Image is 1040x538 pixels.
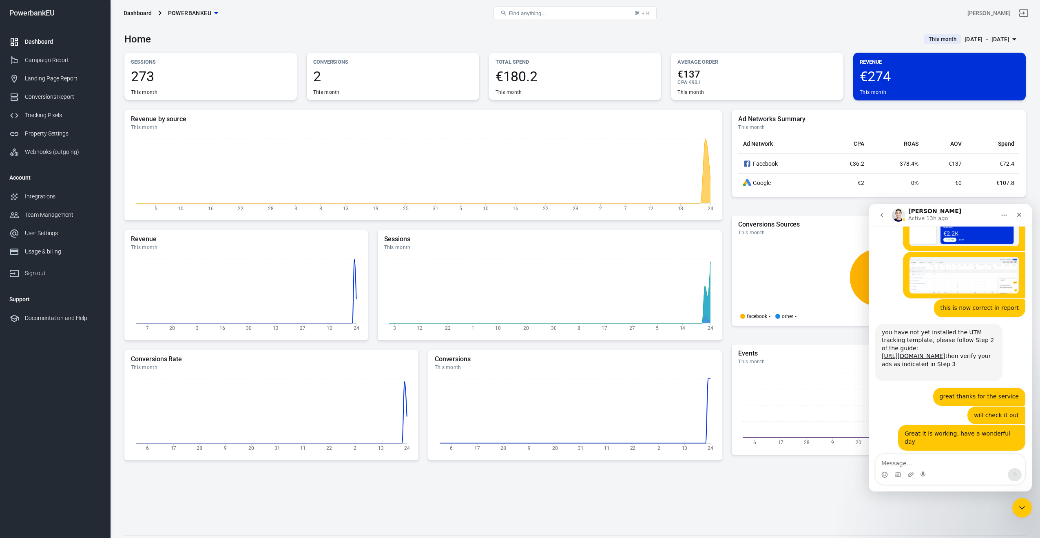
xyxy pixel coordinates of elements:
a: Landing Page Report [3,69,107,88]
th: CPA [823,134,869,154]
h5: Conversions Rate [131,355,412,363]
div: Google Ads [743,179,751,187]
div: Dashboard [25,38,101,46]
a: Campaign Report [3,51,107,69]
p: other [782,314,793,319]
tspan: 24 [708,205,713,211]
a: Team Management [3,206,107,224]
tspan: 22 [445,325,451,331]
a: Tracking Pixels [3,106,107,124]
div: Google [743,179,818,187]
span: - [795,314,797,319]
tspan: 14 [680,325,686,331]
tspan: 16 [513,205,518,211]
tspan: 22 [543,205,549,211]
div: Documentation and Help [25,314,101,322]
a: Usage & billing [3,242,107,261]
tspan: 12 [417,325,423,331]
tspan: 22 [238,205,243,211]
a: Webhooks (outgoing) [3,143,107,161]
tspan: 10 [495,325,501,331]
span: €180.2 [496,69,655,83]
h5: Revenue by source [131,115,715,123]
div: Campaign Report [25,56,101,64]
tspan: 30 [246,325,252,331]
div: This month [131,244,361,251]
tspan: 2 [354,445,356,451]
div: This month [738,124,1019,131]
p: Average Order [677,58,837,66]
tspan: 27 [300,325,305,331]
th: Ad Network [738,134,823,154]
div: Sign out [25,269,101,278]
tspan: 9 [831,440,834,445]
div: Facebook [743,159,818,169]
tspan: 7 [146,325,149,331]
div: Integrations [25,192,101,201]
a: Dashboard [3,33,107,51]
li: Account [3,168,107,187]
span: €274 [860,69,1019,83]
div: This month [496,89,522,96]
span: €36.2 [850,160,864,167]
span: €107.8 [996,180,1014,186]
tspan: 13 [273,325,279,331]
span: €137 [677,69,837,79]
tspan: 30 [551,325,557,331]
div: This month [738,229,1019,236]
tspan: 31 [274,445,280,451]
tspan: 27 [629,325,635,331]
tspan: 24 [354,325,359,331]
div: PowerbankEU [3,9,107,17]
tspan: 1 [471,325,474,331]
div: Conversions Report [25,93,101,101]
tspan: 16 [219,325,225,331]
div: This month [738,358,1019,365]
div: Landing Page Report [25,74,101,83]
tspan: 3 [196,325,199,331]
h3: Home [124,33,151,45]
div: This month [384,244,716,251]
p: Revenue [860,58,1019,66]
h5: Sessions [384,235,716,243]
tspan: 13 [682,445,688,451]
p: Conversions [313,58,473,66]
span: This month [925,35,960,43]
tspan: 9 [224,445,227,451]
span: CPA : [677,80,688,85]
span: - [769,314,770,319]
p: Sessions [131,58,290,66]
tspan: 24 [708,445,713,451]
div: ⌘ + K [635,10,650,16]
div: This month [435,364,716,371]
button: PowerbankEU [165,6,221,21]
tspan: 19 [373,205,378,211]
tspan: 10 [178,205,184,211]
h5: Events [738,349,1019,358]
tspan: 17 [778,440,784,445]
tspan: 12 [648,205,653,211]
tspan: 9 [528,445,531,451]
tspan: 11 [300,445,306,451]
p: Total Spend [496,58,655,66]
div: Property Settings [25,129,101,138]
span: €0 [955,180,962,186]
tspan: 6 [450,445,453,451]
tspan: 13 [378,445,384,451]
button: This month[DATE] － [DATE] [917,33,1026,46]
